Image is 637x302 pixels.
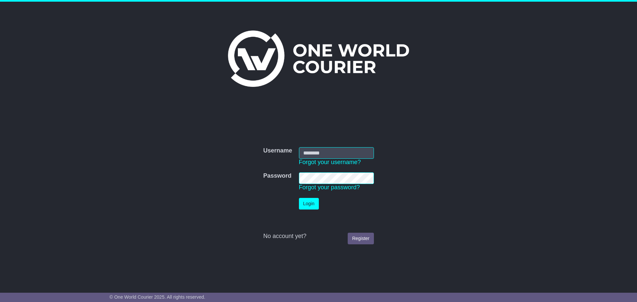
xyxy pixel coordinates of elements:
span: © One World Courier 2025. All rights reserved. [109,294,205,300]
div: No account yet? [263,233,374,240]
label: Password [263,172,291,180]
img: One World [228,30,409,87]
a: Forgot your password? [299,184,360,191]
a: Forgot your username? [299,159,361,165]
button: Login [299,198,319,210]
label: Username [263,147,292,154]
a: Register [348,233,374,244]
